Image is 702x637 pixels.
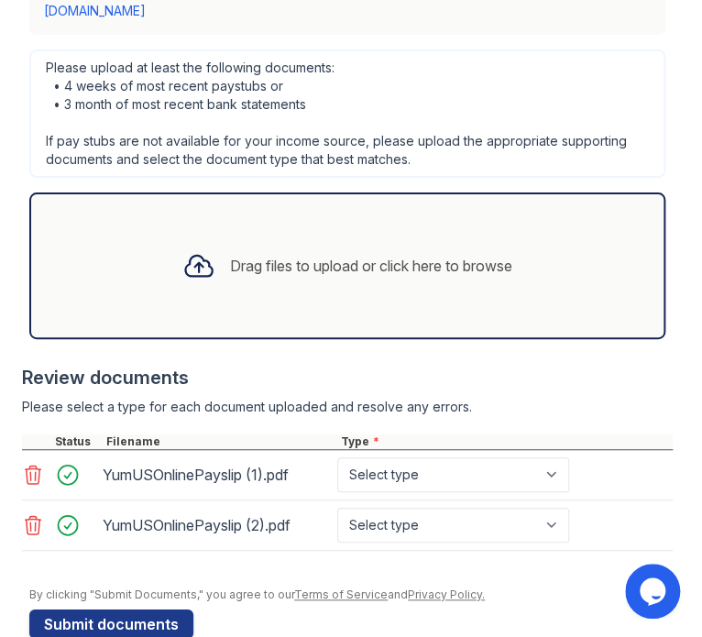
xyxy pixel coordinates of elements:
a: Terms of Service [294,588,388,601]
div: Status [51,434,103,449]
div: Review documents [22,365,673,390]
div: YumUSOnlinePayslip (2).pdf [103,511,330,540]
div: By clicking "Submit Documents," you agree to our and [29,588,673,602]
div: Drag files to upload or click here to browse [230,255,512,277]
div: YumUSOnlinePayslip (1).pdf [103,460,330,489]
div: Please upload at least the following documents: • 4 weeks of most recent paystubs or • 3 month of... [29,49,665,178]
iframe: chat widget [625,564,684,619]
div: Please select a type for each document uploaded and resolve any errors. [22,398,673,416]
div: Filename [103,434,337,449]
div: Type [337,434,673,449]
a: Privacy Policy. [408,588,485,601]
